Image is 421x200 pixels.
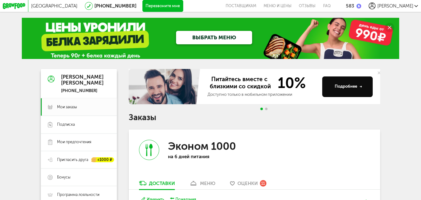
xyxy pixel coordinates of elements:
span: Оценки [237,181,258,186]
a: Доставки [136,180,178,189]
div: 583 [346,3,354,9]
span: Подписка [57,122,75,127]
img: family-banner.579af9d.jpg [129,69,202,104]
h1: Заказы [129,114,380,121]
div: [PHONE_NUMBER] [61,88,103,94]
span: Питайтесь вместе с близкими со скидкой [208,76,273,90]
img: bonus_b.cdccf46.png [356,4,361,8]
a: Подписка [41,116,117,133]
a: Пригласить друга +1000 ₽ [41,151,117,168]
span: Мои предпочтения [57,139,91,145]
a: ВЫБРАТЬ МЕНЮ [176,31,252,44]
div: Доступно только в мобильном приложении [208,92,318,98]
a: меню [186,180,218,189]
span: Пригласить друга [57,157,88,163]
p: на 6 дней питания [168,154,244,159]
a: Мои предпочтения [41,134,117,151]
span: Мои заказы [57,105,77,110]
a: Оценки 11 [227,180,270,189]
a: Бонусы [41,168,117,186]
div: 11 [260,180,266,187]
a: Мои заказы [41,98,117,116]
span: Go to slide 2 [265,108,268,110]
span: Бонусы [57,175,70,180]
h3: Эконом 1000 [168,140,236,153]
span: Go to slide 1 [260,108,263,110]
span: Программа лояльности [57,192,99,198]
span: [PERSON_NAME] [377,3,413,9]
span: 10% [273,76,306,90]
button: Подробнее [322,76,373,97]
div: Доставки [149,181,175,186]
span: [GEOGRAPHIC_DATA] [31,3,77,9]
div: Подробнее [335,84,362,90]
div: +1000 ₽ [92,157,114,162]
div: [PERSON_NAME] [PERSON_NAME] [61,74,103,85]
a: [PHONE_NUMBER] [94,3,136,9]
div: меню [200,181,215,186]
